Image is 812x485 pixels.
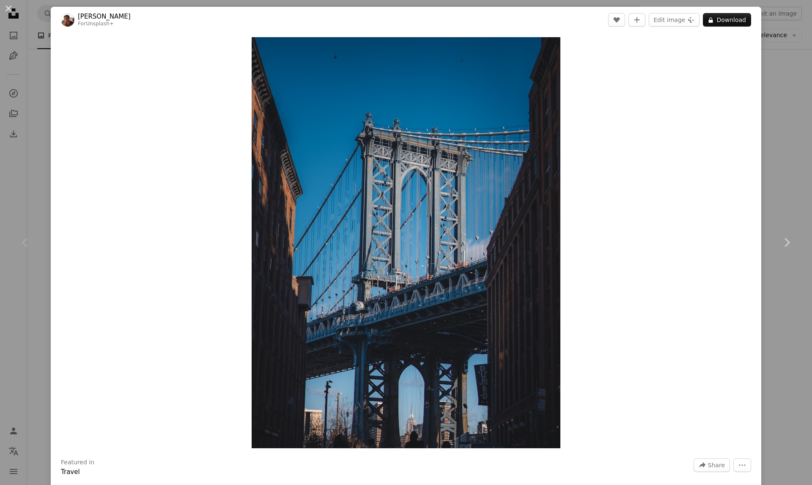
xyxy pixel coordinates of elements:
[252,37,560,448] button: Zoom in on this image
[61,13,74,27] img: Go to Raphael Lopes's profile
[61,468,80,476] a: Travel
[61,458,94,467] h3: Featured in
[78,12,131,21] a: [PERSON_NAME]
[703,13,751,27] button: Download
[628,13,645,27] button: Add to Collection
[733,458,751,472] button: More Actions
[649,13,700,27] button: Edit image
[761,202,812,283] a: Next
[86,21,114,27] a: Unsplash+
[78,21,131,27] div: For
[608,13,625,27] button: Like
[252,37,560,448] img: a large bridge spanning over a city with tall buildings
[708,459,725,471] span: Share
[694,458,730,472] button: Share this image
